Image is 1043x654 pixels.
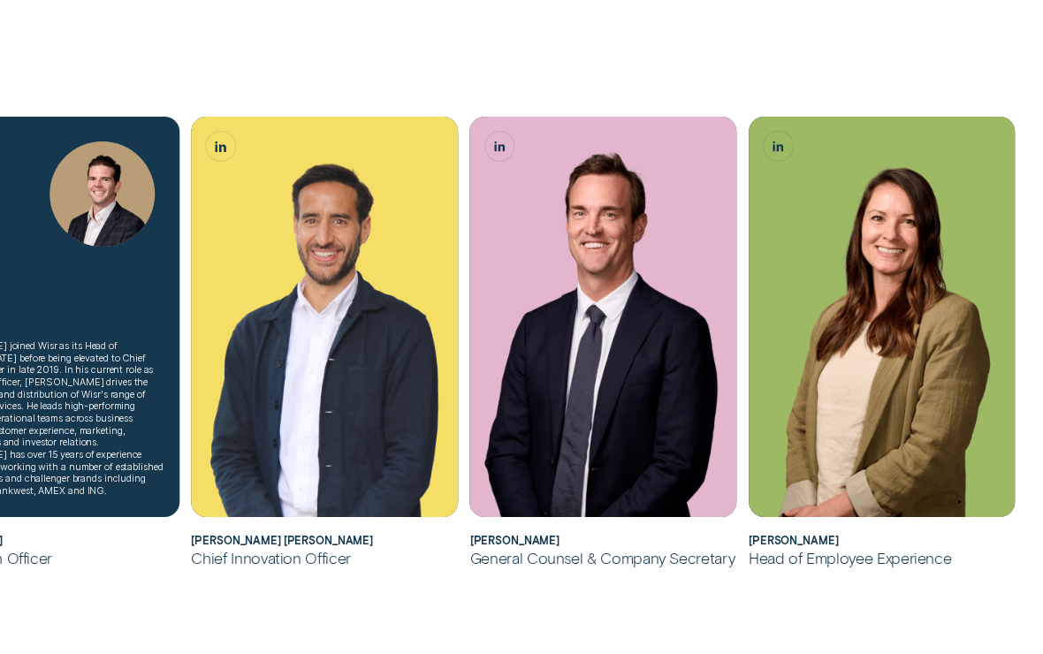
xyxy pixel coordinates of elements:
img: Kate Renner [749,117,1016,516]
div: General Counsel & Company Secretary [470,548,737,567]
img: David King [470,117,737,516]
a: David King, General Counsel & Company Secretary LinkedIn button [485,132,514,161]
img: Álvaro Carpio Colón [191,117,458,516]
a: Kate Renner, Head of Employee Experience LinkedIn button [764,132,793,161]
a: Álvaro Carpio Colón, Chief Innovation Officer LinkedIn button [207,132,236,161]
div: Álvaro Carpio Colón, Chief Innovation Officer [191,117,458,516]
h2: Álvaro Carpio Colón [191,535,458,547]
img: James Goodwin [49,141,156,247]
div: Chief Innovation Officer [191,548,458,567]
div: Kate Renner, Head of Employee Experience [749,117,1016,516]
div: David King, General Counsel & Company Secretary [470,117,737,516]
h2: David King [470,535,737,547]
h2: Kate Renner [749,535,1016,547]
div: Head of Employee Experience [749,548,1016,567]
